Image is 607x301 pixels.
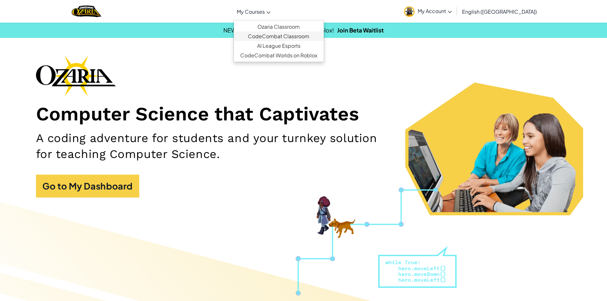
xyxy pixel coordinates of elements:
[72,5,101,18] a: Ozaria by CodeCombat logo
[459,3,540,20] a: English ([GEOGRAPHIC_DATA])
[36,130,395,162] h2: A coding adventure for students and your turnkey solution for teaching Computer Science.
[234,41,324,51] a: AI League Esports
[404,6,415,17] img: avatar
[234,32,324,41] a: CodeCombat Classroom
[337,26,384,34] a: Join Beta Waitlist
[418,8,452,14] span: My Account
[223,26,334,34] span: NEW! Learn to code while playing Roblox!
[401,1,455,21] a: My Account
[36,55,116,96] img: Ozaria branding logo
[234,51,324,60] a: CodeCombat Worlds on Roblox
[72,5,101,18] img: Home
[462,8,537,15] span: English ([GEOGRAPHIC_DATA])
[36,103,571,126] h1: Computer Science that Captivates
[36,175,139,197] a: Go to My Dashboard
[234,3,274,20] a: My Courses
[237,8,265,15] span: My Courses
[234,22,324,32] a: Ozaria Classroom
